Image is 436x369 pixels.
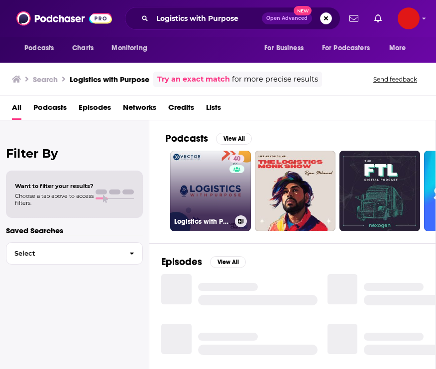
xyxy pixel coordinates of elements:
[152,10,262,26] input: Search podcasts, credits, & more...
[16,9,112,28] img: Podchaser - Follow, Share and Rate Podcasts
[257,39,316,58] button: open menu
[161,256,202,268] h2: Episodes
[345,10,362,27] a: Show notifications dropdown
[294,6,312,15] span: New
[322,41,370,55] span: For Podcasters
[170,151,251,231] a: 40Logistics with Purpose
[6,250,121,257] span: Select
[15,192,94,206] span: Choose a tab above to access filters.
[216,133,252,145] button: View All
[157,74,230,85] a: Try an exact match
[66,39,100,58] a: Charts
[123,99,156,120] a: Networks
[6,226,143,235] p: Saved Searches
[17,39,67,58] button: open menu
[125,7,340,30] div: Search podcasts, credits, & more...
[105,39,160,58] button: open menu
[398,7,420,29] button: Show profile menu
[210,256,246,268] button: View All
[264,41,304,55] span: For Business
[206,99,221,120] a: Lists
[266,16,308,21] span: Open Advanced
[382,39,419,58] button: open menu
[72,41,94,55] span: Charts
[389,41,406,55] span: More
[262,12,312,24] button: Open AdvancedNew
[6,242,143,265] button: Select
[370,10,386,27] a: Show notifications dropdown
[161,256,246,268] a: EpisodesView All
[70,75,149,84] h3: Logistics with Purpose
[398,7,420,29] img: User Profile
[165,132,208,145] h2: Podcasts
[24,41,54,55] span: Podcasts
[79,99,111,120] a: Episodes
[168,99,194,120] a: Credits
[398,7,420,29] span: Logged in as DoubleForte
[111,41,147,55] span: Monitoring
[316,39,384,58] button: open menu
[33,99,67,120] a: Podcasts
[174,217,231,226] h3: Logistics with Purpose
[165,132,252,145] a: PodcastsView All
[6,146,143,161] h2: Filter By
[233,154,240,164] span: 40
[232,74,318,85] span: for more precise results
[15,183,94,189] span: Want to filter your results?
[229,155,244,163] a: 40
[370,75,420,84] button: Send feedback
[33,75,58,84] h3: Search
[12,99,21,120] a: All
